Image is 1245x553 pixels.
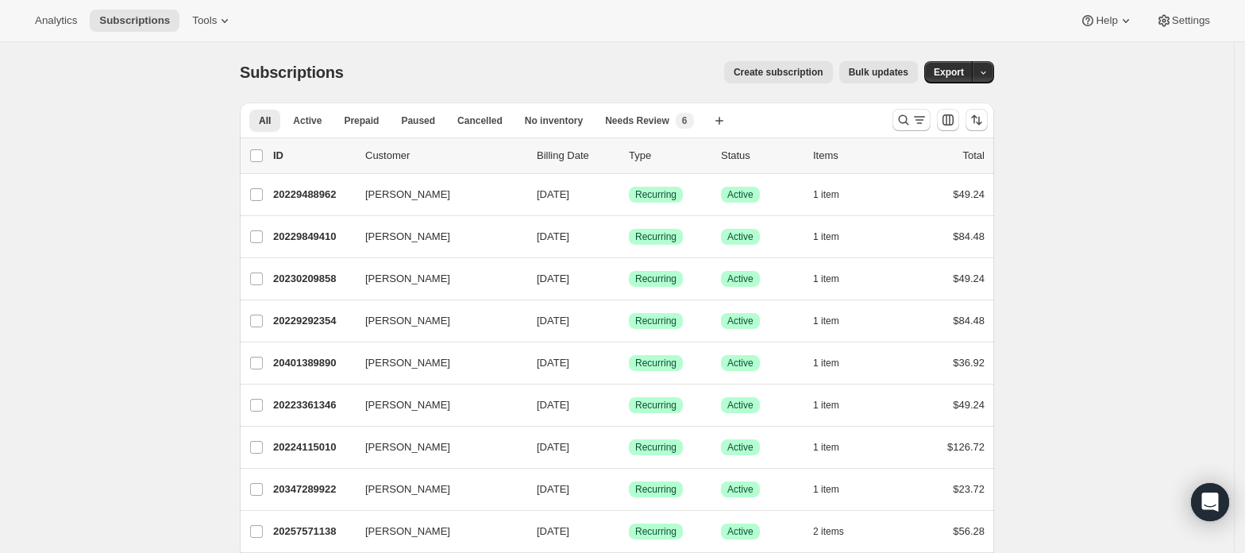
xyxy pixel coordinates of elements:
[813,226,857,248] button: 1 item
[635,399,676,412] span: Recurring
[707,110,732,132] button: Create new view
[273,397,353,413] p: 20223361346
[401,114,435,127] span: Paused
[537,357,569,369] span: [DATE]
[356,350,515,376] button: [PERSON_NAME]
[273,436,985,458] div: 20224115010[PERSON_NAME][DATE]SuccessRecurringSuccessActive1 item$126.72
[727,399,754,412] span: Active
[813,188,839,201] span: 1 item
[953,188,985,200] span: $49.24
[813,148,892,164] div: Items
[629,148,708,164] div: Type
[356,308,515,334] button: [PERSON_NAME]
[365,313,450,329] span: [PERSON_NAME]
[1191,483,1229,521] div: Open Intercom Messenger
[273,310,985,332] div: 20229292354[PERSON_NAME][DATE]SuccessRecurringSuccessActive1 item$84.48
[457,114,503,127] span: Cancelled
[849,66,908,79] span: Bulk updates
[813,483,839,496] span: 1 item
[183,10,242,32] button: Tools
[813,310,857,332] button: 1 item
[356,435,515,460] button: [PERSON_NAME]
[813,315,839,327] span: 1 item
[356,393,515,418] button: [PERSON_NAME]
[365,439,450,455] span: [PERSON_NAME]
[35,14,77,27] span: Analytics
[273,226,985,248] div: 20229849410[PERSON_NAME][DATE]SuccessRecurringSuccessActive1 item$84.48
[259,114,271,127] span: All
[953,399,985,411] span: $49.24
[682,114,688,127] span: 6
[273,148,353,164] p: ID
[635,483,676,496] span: Recurring
[537,230,569,242] span: [DATE]
[537,148,616,164] p: Billing Date
[727,188,754,201] span: Active
[813,436,857,458] button: 1 item
[273,394,985,416] div: 20223361346[PERSON_NAME][DATE]SuccessRecurringSuccessActive1 item$49.24
[273,439,353,455] p: 20224115010
[635,357,676,369] span: Recurring
[734,66,823,79] span: Create subscription
[273,313,353,329] p: 20229292354
[953,357,985,369] span: $36.92
[365,397,450,413] span: [PERSON_NAME]
[273,481,353,497] p: 20347289922
[727,483,754,496] span: Active
[605,114,669,127] span: Needs Review
[273,524,353,539] p: 20257571138
[365,148,524,164] p: Customer
[273,478,985,501] div: 20347289922[PERSON_NAME][DATE]SuccessRecurringSuccessActive1 item$23.72
[90,10,179,32] button: Subscriptions
[635,315,676,327] span: Recurring
[1172,14,1210,27] span: Settings
[293,114,322,127] span: Active
[953,230,985,242] span: $84.48
[356,224,515,249] button: [PERSON_NAME]
[953,273,985,284] span: $49.24
[356,182,515,207] button: [PERSON_NAME]
[537,483,569,495] span: [DATE]
[953,315,985,327] span: $84.48
[635,188,676,201] span: Recurring
[635,525,676,538] span: Recurring
[537,441,569,453] span: [DATE]
[947,441,985,453] span: $126.72
[635,230,676,243] span: Recurring
[365,271,450,287] span: [PERSON_NAME]
[1147,10,1220,32] button: Settings
[813,478,857,501] button: 1 item
[813,352,857,374] button: 1 item
[537,399,569,411] span: [DATE]
[365,355,450,371] span: [PERSON_NAME]
[356,519,515,544] button: [PERSON_NAME]
[813,399,839,412] span: 1 item
[537,273,569,284] span: [DATE]
[966,109,988,131] button: Sort the results
[813,273,839,285] span: 1 item
[273,148,985,164] div: IDCustomerBilling DateTypeStatusItemsTotal
[273,187,353,203] p: 20229488962
[963,148,985,164] p: Total
[365,229,450,245] span: [PERSON_NAME]
[273,184,985,206] div: 20229488962[PERSON_NAME][DATE]SuccessRecurringSuccessActive1 item$49.24
[953,525,985,537] span: $56.28
[813,357,839,369] span: 1 item
[273,268,985,290] div: 20230209858[PERSON_NAME][DATE]SuccessRecurringSuccessActive1 item$49.24
[273,271,353,287] p: 20230209858
[273,352,985,374] div: 20401389890[PERSON_NAME][DATE]SuccessRecurringSuccessActive1 item$36.92
[365,481,450,497] span: [PERSON_NAME]
[356,266,515,292] button: [PERSON_NAME]
[240,64,344,81] span: Subscriptions
[934,66,964,79] span: Export
[813,230,839,243] span: 1 item
[892,109,931,131] button: Search and filter results
[953,483,985,495] span: $23.72
[724,61,833,83] button: Create subscription
[813,268,857,290] button: 1 item
[537,525,569,537] span: [DATE]
[525,114,583,127] span: No inventory
[537,188,569,200] span: [DATE]
[273,520,985,543] div: 20257571138[PERSON_NAME][DATE]SuccessRecurringSuccessActive2 items$56.28
[273,229,353,245] p: 20229849410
